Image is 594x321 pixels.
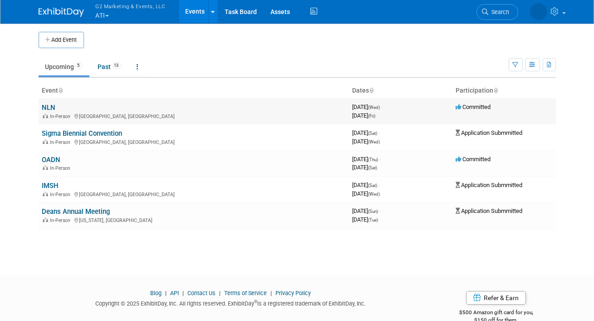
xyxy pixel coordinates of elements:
[456,156,491,163] span: Committed
[380,156,381,163] span: -
[368,192,380,197] span: (Wed)
[368,114,376,119] span: (Fri)
[353,112,376,119] span: [DATE]
[452,83,556,99] th: Participation
[39,32,84,48] button: Add Event
[224,290,267,296] a: Terms of Service
[150,290,162,296] a: Blog
[50,165,74,171] span: In-Person
[368,209,378,214] span: (Sun)
[456,207,523,214] span: Application Submmitted
[39,8,84,17] img: ExhibitDay
[59,87,63,94] a: Sort by Event Name
[42,112,345,119] div: [GEOGRAPHIC_DATA], [GEOGRAPHIC_DATA]
[43,192,48,196] img: In-Person Event
[50,192,74,198] span: In-Person
[42,207,110,216] a: Deans Annual Meeting
[187,290,216,296] a: Contact Us
[163,290,169,296] span: |
[42,156,61,164] a: OADN
[353,104,383,110] span: [DATE]
[39,297,423,308] div: Copyright © 2025 ExhibitDay, Inc. All rights reserved. ExhibitDay is a registered trademark of Ex...
[170,290,179,296] a: API
[349,83,452,99] th: Dates
[75,62,83,69] span: 5
[50,217,74,223] span: In-Person
[368,157,378,162] span: (Thu)
[379,182,380,188] span: -
[368,183,378,188] span: (Sat)
[39,58,89,75] a: Upcoming5
[456,182,523,188] span: Application Submmitted
[494,87,498,94] a: Sort by Participation Type
[368,105,380,110] span: (Wed)
[42,104,56,112] a: NLN
[254,299,257,304] sup: ®
[466,291,526,305] a: Refer & Earn
[217,290,223,296] span: |
[456,129,523,136] span: Application Submmitted
[42,129,123,138] a: Sigma Biennial Convention
[368,165,378,170] span: (Sat)
[353,190,380,197] span: [DATE]
[50,114,74,119] span: In-Person
[42,182,59,190] a: IMSH
[180,290,186,296] span: |
[489,9,510,15] span: Search
[353,216,378,223] span: [DATE]
[42,190,345,198] div: [GEOGRAPHIC_DATA], [GEOGRAPHIC_DATA]
[43,139,48,144] img: In-Person Event
[368,131,378,136] span: (Sat)
[369,87,374,94] a: Sort by Start Date
[39,83,349,99] th: Event
[530,3,547,20] img: Nora McQuillan
[368,139,380,144] span: (Wed)
[382,104,383,110] span: -
[476,4,518,20] a: Search
[91,58,128,75] a: Past13
[353,138,380,145] span: [DATE]
[353,182,380,188] span: [DATE]
[380,207,381,214] span: -
[353,156,381,163] span: [DATE]
[368,217,378,222] span: (Tue)
[112,62,122,69] span: 13
[456,104,491,110] span: Committed
[43,114,48,118] img: In-Person Event
[42,138,345,145] div: [GEOGRAPHIC_DATA], [GEOGRAPHIC_DATA]
[50,139,74,145] span: In-Person
[353,207,381,214] span: [DATE]
[43,165,48,170] img: In-Person Event
[43,217,48,222] img: In-Person Event
[379,129,380,136] span: -
[353,164,378,171] span: [DATE]
[353,129,380,136] span: [DATE]
[96,1,166,11] span: G2 Marketing & Events, LLC
[42,216,345,223] div: [US_STATE], [GEOGRAPHIC_DATA]
[268,290,274,296] span: |
[275,290,311,296] a: Privacy Policy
